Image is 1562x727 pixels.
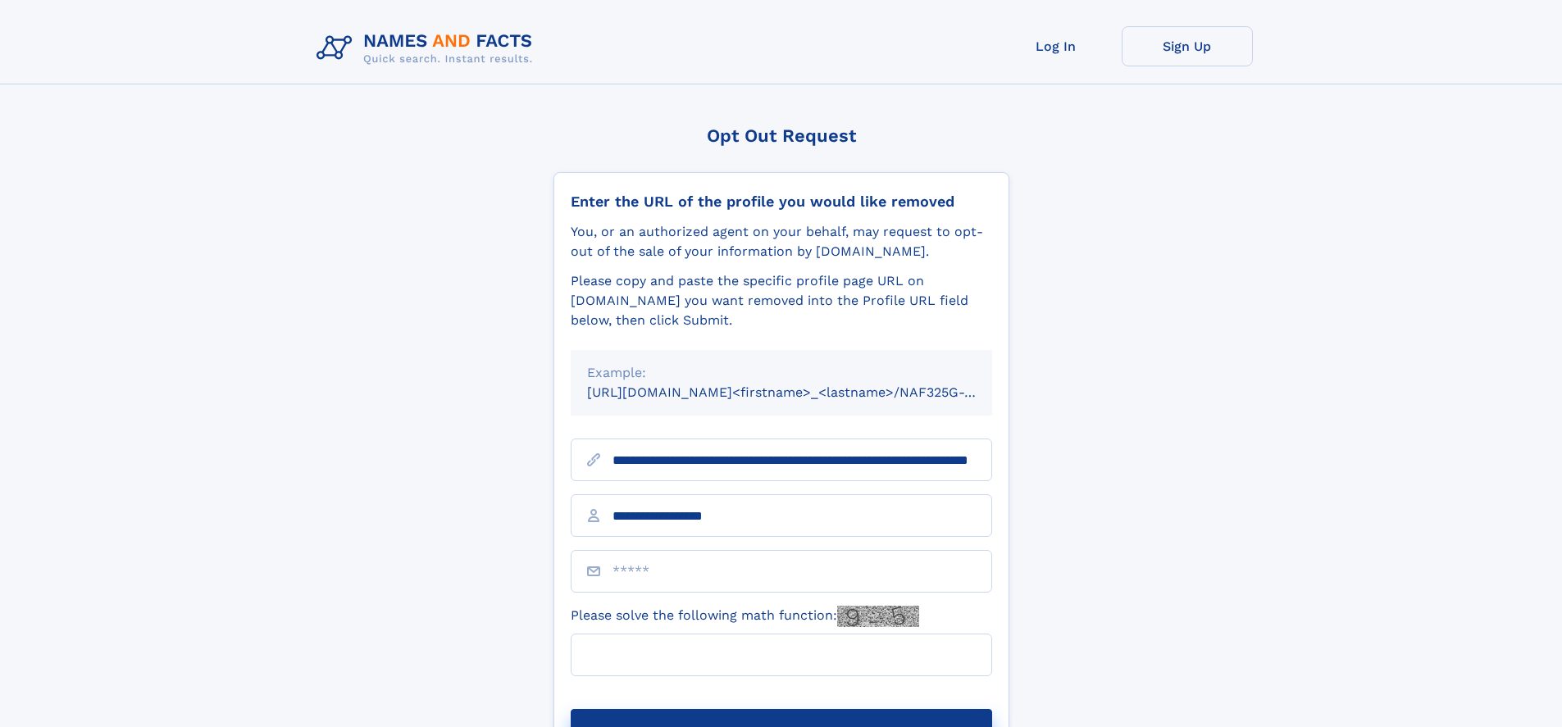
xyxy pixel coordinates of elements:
[571,271,992,330] div: Please copy and paste the specific profile page URL on [DOMAIN_NAME] you want removed into the Pr...
[1122,26,1253,66] a: Sign Up
[553,125,1009,146] div: Opt Out Request
[990,26,1122,66] a: Log In
[571,222,992,261] div: You, or an authorized agent on your behalf, may request to opt-out of the sale of your informatio...
[571,606,919,627] label: Please solve the following math function:
[310,26,546,70] img: Logo Names and Facts
[587,384,1023,400] small: [URL][DOMAIN_NAME]<firstname>_<lastname>/NAF325G-xxxxxxxx
[587,363,976,383] div: Example:
[571,193,992,211] div: Enter the URL of the profile you would like removed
